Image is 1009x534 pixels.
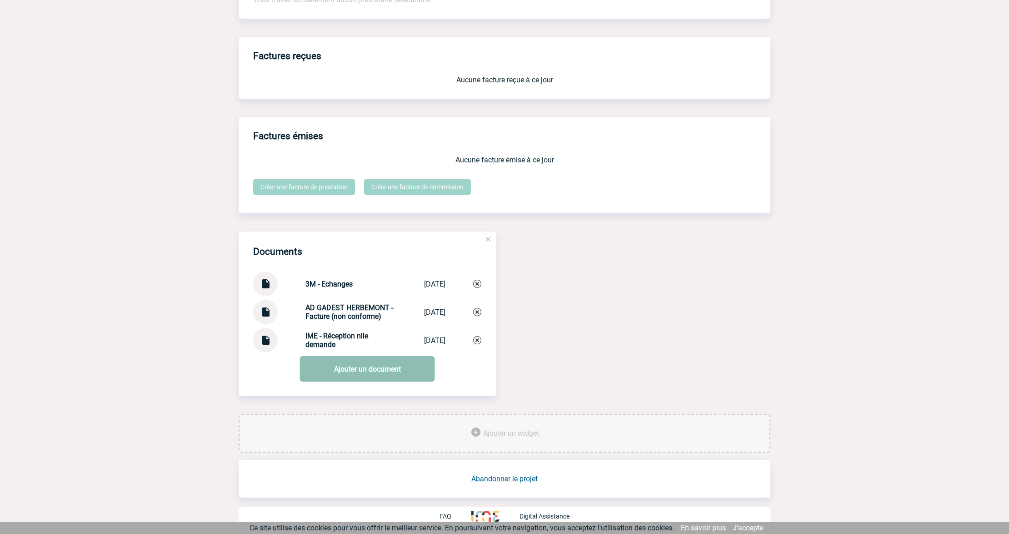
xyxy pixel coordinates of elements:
[681,524,726,532] a: En savoir plus
[305,332,368,349] strong: IME - Réception nlle demande
[473,280,481,288] img: Supprimer
[733,524,763,532] a: J'accepte
[471,474,538,483] a: Abandonner le projet
[484,235,492,243] img: close.png
[305,303,393,321] strong: AD GADEST HERBEMONT - Facture (non conforme)
[471,511,500,522] img: http://www.idealmeetingsevents.fr/
[440,512,471,520] a: FAQ
[253,246,302,257] h4: Documents
[483,429,539,438] span: Ajouter un widget
[239,414,770,453] div: Ajouter des outils d'aide à la gestion de votre événement
[250,524,674,532] span: Ce site utilise des cookies pour vous offrir le meilleur service. En poursuivant votre navigation...
[424,308,445,317] div: [DATE]
[253,179,355,195] a: Créer une facture de prestation
[253,124,770,148] h3: Factures émises
[519,513,569,520] p: Digital Assistance
[473,336,481,344] img: Supprimer
[364,179,471,195] a: Créer une facture de commission
[424,336,445,345] div: [DATE]
[473,308,481,316] img: Supprimer
[253,76,756,84] p: Aucune facture reçue à ce jour
[253,44,770,68] h3: Factures reçues
[253,156,756,164] p: Aucune facture émise à ce jour
[300,356,435,382] a: Ajouter un document
[424,280,445,288] div: [DATE]
[440,513,451,520] p: FAQ
[305,280,353,288] strong: 3M - Echanges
